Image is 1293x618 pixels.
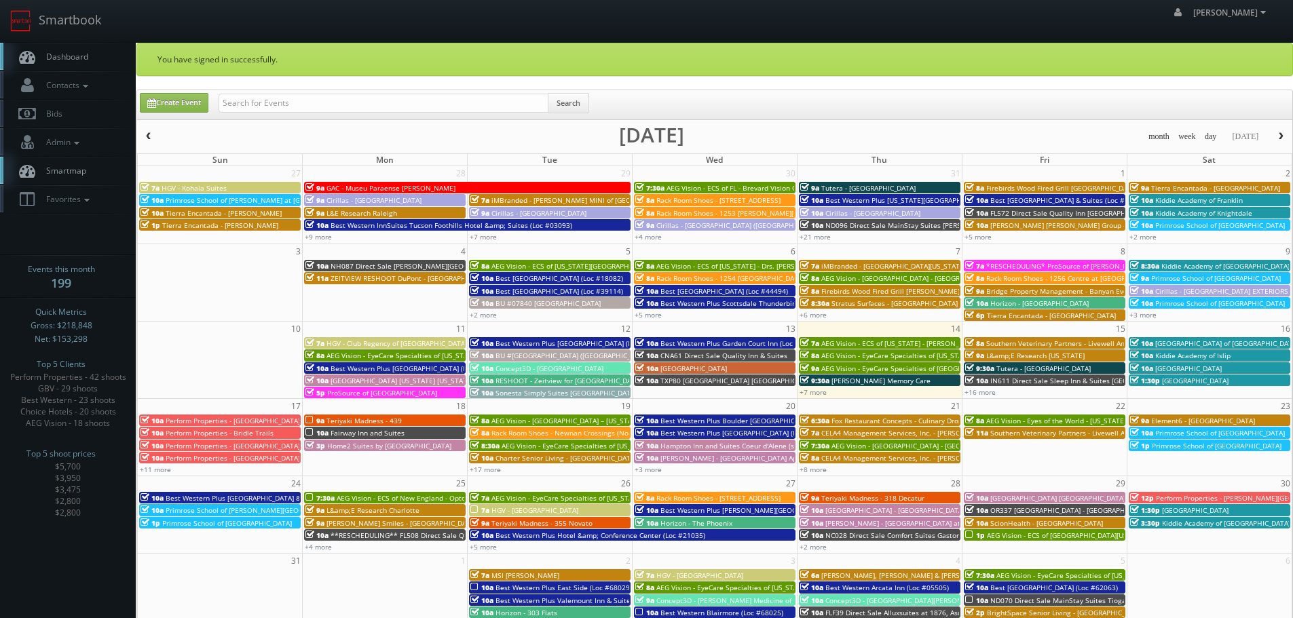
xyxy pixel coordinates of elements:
span: Kiddie Academy of Islip [1155,351,1231,360]
span: Perform Properties - [GEOGRAPHIC_DATA] [166,416,300,425]
span: Cirillas - [GEOGRAPHIC_DATA] [491,208,586,218]
span: AEG Vision - ECS of [US_STATE][GEOGRAPHIC_DATA] [491,261,657,271]
a: +4 more [635,232,662,242]
span: Best Western InnSuites Tucson Foothills Hotel &amp; Suites (Loc #03093) [331,220,572,230]
span: Hampton Inn and Suites Coeur d'Alene (second shoot) [660,441,836,450]
span: 9a [305,195,324,205]
span: [PERSON_NAME] [1193,7,1270,18]
span: 10a [800,220,823,230]
span: 10a [1130,195,1153,205]
span: 10a [635,364,658,373]
span: 10a [635,351,658,360]
span: AEG Vision - EyeCare Specialties of [US_STATE][PERSON_NAME] Eyecare Associates [502,441,771,450]
span: [PERSON_NAME] Smiles - [GEOGRAPHIC_DATA] [326,518,476,528]
span: 10a [635,298,658,308]
span: 10a [965,195,988,205]
span: AEG Vision - EyeCare Specialties of [US_STATE] – [PERSON_NAME] Family EyeCare [821,351,1085,360]
span: 10a [635,441,658,450]
span: [GEOGRAPHIC_DATA] [660,364,727,373]
span: HGV - [GEOGRAPHIC_DATA] [656,571,743,580]
span: Charter Senior Living - [GEOGRAPHIC_DATA] [495,453,637,463]
span: [PERSON_NAME] - [GEOGRAPHIC_DATA] at Heritage [825,518,992,528]
span: GAC - Museu Paraense [PERSON_NAME] [326,183,455,193]
span: Firebirds Wood Fired Grill [PERSON_NAME] [821,286,960,296]
span: Stratus Surfaces - [GEOGRAPHIC_DATA] Slab Gallery [831,298,999,308]
span: 1p [140,518,160,528]
span: AEG Vision - EyeCare Specialties of [US_STATE] - In Focus Vision Center [656,583,886,592]
span: Best [GEOGRAPHIC_DATA] (Loc #18082) [495,273,623,283]
span: 3:30p [1130,518,1160,528]
span: 10a [800,208,823,218]
span: 7a [800,261,819,271]
span: 10a [800,518,823,528]
span: Horizon - The Phoenix [660,518,732,528]
span: CELA4 Management Services, Inc. - [PERSON_NAME] Hyundai [821,428,1020,438]
span: HGV - [GEOGRAPHIC_DATA] [491,505,578,515]
span: Primrose School of [GEOGRAPHIC_DATA] [1155,428,1285,438]
span: 8a [965,273,984,283]
a: +3 more [635,465,662,474]
span: [PERSON_NAME] [PERSON_NAME] Group - [GEOGRAPHIC_DATA] - [STREET_ADDRESS] [990,220,1261,230]
span: 8a [470,261,489,271]
a: +7 more [800,387,827,397]
span: 9a [470,208,489,218]
span: Best Western Plus Scottsdale Thunderbird Suites (Loc #03156) [660,298,865,308]
span: AEG Vision - [GEOGRAPHIC_DATA] - [GEOGRAPHIC_DATA] [831,441,1011,450]
span: Teriyaki Madness - 439 [326,416,402,425]
span: 10a [470,339,493,348]
span: 9a [965,286,984,296]
span: 10a [800,583,823,592]
span: Best [GEOGRAPHIC_DATA] (Loc #62063) [990,583,1118,592]
span: FL572 Direct Sale Quality Inn [GEOGRAPHIC_DATA] North I-75 [990,208,1189,218]
span: ZEITVIEW RESHOOT DuPont - [GEOGRAPHIC_DATA], [GEOGRAPHIC_DATA] [331,273,565,283]
span: 10a [800,530,823,540]
a: +8 more [800,465,827,474]
span: Fairway Inn and Suites [331,428,405,438]
span: 10a [965,518,988,528]
span: OR337 [GEOGRAPHIC_DATA] - [GEOGRAPHIC_DATA] [990,505,1153,515]
span: 10a [635,518,658,528]
a: +21 more [800,232,831,242]
span: [GEOGRAPHIC_DATA] [US_STATE] [US_STATE] [331,376,473,385]
span: Concept3D - [GEOGRAPHIC_DATA] [495,364,603,373]
span: 9a [965,351,984,360]
span: 8a [800,453,819,463]
span: 6a [800,571,819,580]
span: 7a [140,183,160,193]
span: IN611 Direct Sale Sleep Inn & Suites [GEOGRAPHIC_DATA] [990,376,1178,385]
span: [GEOGRAPHIC_DATA] [GEOGRAPHIC_DATA] [990,493,1125,503]
span: Cirillas - [GEOGRAPHIC_DATA] ([GEOGRAPHIC_DATA]) [656,220,824,230]
span: 10a [470,453,493,463]
span: Best [GEOGRAPHIC_DATA] (Loc #39114) [495,286,623,296]
span: 9a [305,416,324,425]
span: Sonesta Simply Suites [GEOGRAPHIC_DATA] [495,388,637,398]
span: Best Western Plus [GEOGRAPHIC_DATA] (Loc #11187) [660,428,833,438]
span: 10a [965,208,988,218]
span: 7:30a [305,493,335,503]
span: 8a [635,195,654,205]
span: 10a [1130,220,1153,230]
span: AEG Vision - [GEOGRAPHIC_DATA] - [GEOGRAPHIC_DATA] [821,273,1001,283]
span: [GEOGRAPHIC_DATA] - [GEOGRAPHIC_DATA] [825,505,964,515]
a: +5 more [635,310,662,320]
a: +5 more [470,542,497,552]
span: Perform Properties - [GEOGRAPHIC_DATA] [166,441,300,450]
span: AEG Vision - ECS of [GEOGRAPHIC_DATA][US_STATE] - North Garland Vision (Headshot Only) [987,530,1282,540]
span: 10a [305,376,329,385]
span: AEG Vision - ECS of New England - OptomEyes Health – [GEOGRAPHIC_DATA] [337,493,585,503]
a: Create Event [140,93,208,113]
span: 10a [470,530,493,540]
span: Teriyaki Madness - 318 Decatur [821,493,924,503]
span: L&E Research Raleigh [326,208,397,218]
span: 9a [635,596,654,605]
span: 10a [140,505,164,515]
span: 10a [140,416,164,425]
span: Best Western Arcata Inn (Loc #05505) [825,583,949,592]
span: 10a [635,505,658,515]
a: +17 more [470,465,501,474]
span: 7:30a [800,441,829,450]
span: 8a [965,416,984,425]
span: 9a [305,518,324,528]
span: 6p [965,311,985,320]
span: Kiddie Academy of Knightdale [1155,208,1252,218]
